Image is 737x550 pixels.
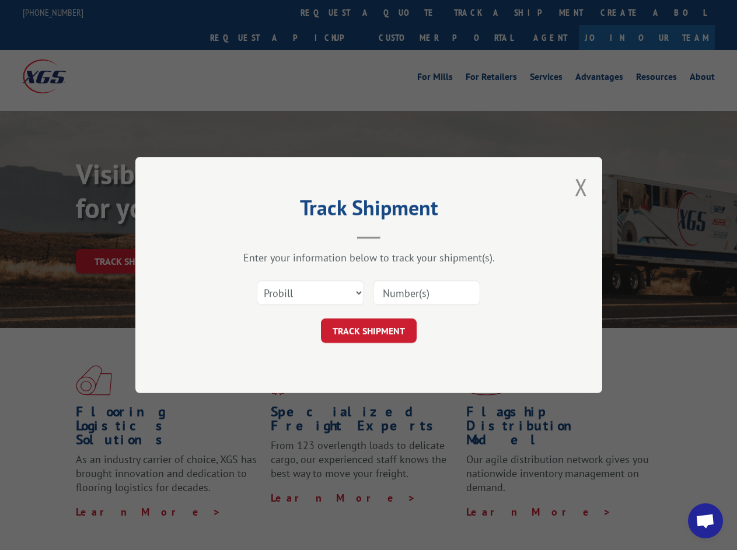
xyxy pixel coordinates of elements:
h2: Track Shipment [194,199,544,222]
input: Number(s) [373,281,480,305]
button: Close modal [575,171,588,202]
a: Open chat [688,503,723,538]
div: Enter your information below to track your shipment(s). [194,251,544,264]
button: TRACK SHIPMENT [321,318,417,343]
